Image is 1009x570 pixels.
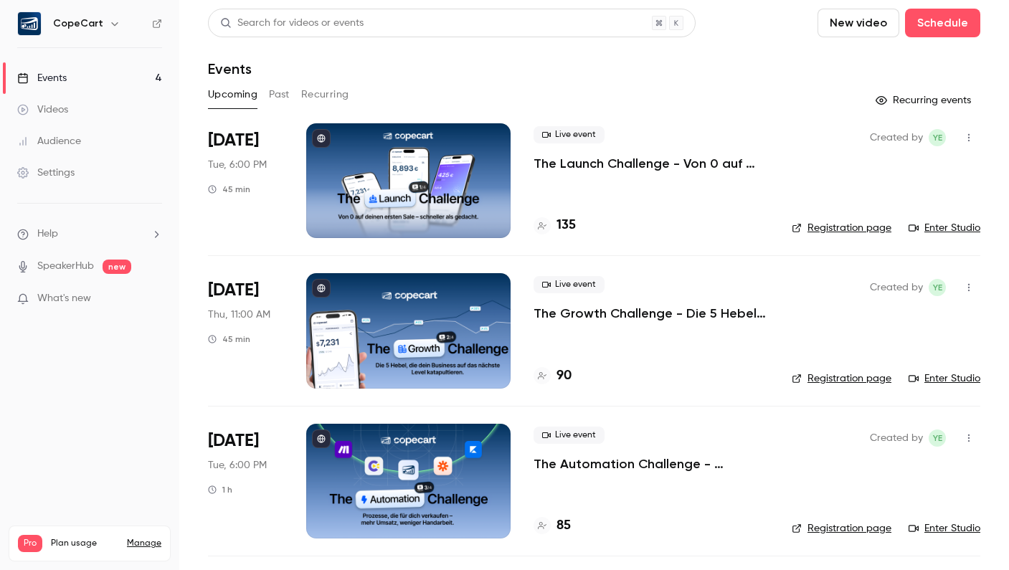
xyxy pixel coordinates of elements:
a: Registration page [792,521,891,536]
a: Registration page [792,371,891,386]
a: The Growth Challenge - Die 5 Hebel, die dein Business auf das nächste Level katapultieren [534,305,769,322]
div: Oct 7 Tue, 6:00 PM (Europe/Berlin) [208,424,283,538]
a: 85 [534,516,571,536]
div: Events [17,71,67,85]
span: Tue, 6:00 PM [208,158,267,172]
button: Recurring [301,83,349,106]
span: Yasamin Esfahani [929,129,946,146]
span: Created by [870,279,923,296]
div: Search for videos or events [220,16,364,31]
a: Enter Studio [909,221,980,235]
a: Enter Studio [909,371,980,386]
span: Live event [534,126,605,143]
a: Enter Studio [909,521,980,536]
h4: 135 [556,216,576,235]
span: Created by [870,129,923,146]
div: Sep 30 Tue, 6:00 PM (Europe/Berlin) [208,123,283,238]
iframe: Noticeable Trigger [145,293,162,305]
button: Schedule [905,9,980,37]
span: Plan usage [51,538,118,549]
span: [DATE] [208,279,259,302]
a: Manage [127,538,161,549]
button: Upcoming [208,83,257,106]
div: 1 h [208,484,232,495]
div: 45 min [208,184,250,195]
a: 90 [534,366,572,386]
span: What's new [37,291,91,306]
span: Help [37,227,58,242]
a: SpeakerHub [37,259,94,274]
span: Pro [18,535,42,552]
a: The Launch Challenge - Von 0 auf deinen ersten Sale – schneller als gedacht [534,155,769,172]
span: Yasamin Esfahani [929,429,946,447]
span: Live event [534,427,605,444]
div: Oct 2 Thu, 11:00 AM (Europe/Berlin) [208,273,283,388]
a: 135 [534,216,576,235]
h4: 85 [556,516,571,536]
div: 45 min [208,333,250,345]
h6: CopeCart [53,16,103,31]
button: New video [818,9,899,37]
a: Registration page [792,221,891,235]
span: Thu, 11:00 AM [208,308,270,322]
button: Recurring events [869,89,980,112]
span: [DATE] [208,129,259,152]
span: YE [933,129,942,146]
span: Created by [870,429,923,447]
span: YE [933,429,942,447]
span: [DATE] [208,429,259,452]
button: Past [269,83,290,106]
h4: 90 [556,366,572,386]
span: YE [933,279,942,296]
span: Yasamin Esfahani [929,279,946,296]
li: help-dropdown-opener [17,227,162,242]
h1: Events [208,60,252,77]
div: Audience [17,134,81,148]
span: Live event [534,276,605,293]
span: new [103,260,131,274]
span: Tue, 6:00 PM [208,458,267,472]
div: Settings [17,166,75,180]
div: Videos [17,103,68,117]
a: The Automation Challenge - Prozesse, die für dich verkaufen – mehr Umsatz, weniger Handarbeit [534,455,769,472]
img: CopeCart [18,12,41,35]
